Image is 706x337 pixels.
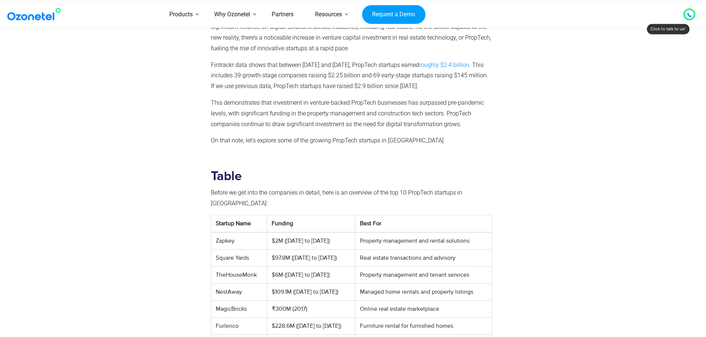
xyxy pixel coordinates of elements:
a: Partners [261,1,304,28]
span: On that note, let’s explore some of the growing PropTech startups in [GEOGRAPHIC_DATA]. [211,137,445,144]
td: Square Yards [211,250,267,267]
a: Request a Demo [362,5,425,24]
td: $97.8M ([DATE] to [DATE]) [267,250,355,267]
th: Funding [267,215,355,233]
a: Products [159,1,203,28]
td: TheHouseMonk [211,267,267,284]
td: Property management and rental solutions [355,232,492,250]
strong: Table [211,170,242,183]
td: NestAway [211,284,267,301]
span: . This includes 39 growth-stage companies raising $2.25 billion and 69 early-stage startups raisi... [211,61,488,90]
span: Before we get into the companies in detail, here is an overview of the top 10 PropTech startups i... [211,189,462,207]
td: $6M ([DATE] to [DATE]) [267,267,355,284]
a: Why Ozonetel [203,1,261,28]
td: Furlenco [211,318,267,335]
td: Furniture rental for furnished homes [355,318,492,335]
td: Managed home rentals and property listings [355,284,492,301]
span: , and account for 13% of the country’s GDP by 2025. This surge is propelled by the widespread ado... [211,2,491,52]
a: roughly $2.4 billion [419,61,469,68]
td: $109.1M ([DATE] to [DATE]) [267,284,355,301]
td: Zapkey [211,232,267,250]
a: Resources [304,1,353,28]
td: MagicBricks [211,301,267,318]
td: Online real estate marketplace [355,301,492,318]
td: $228.6M ([DATE] to [DATE]) [267,318,355,335]
td: $2M ([DATE] to [DATE]) [267,232,355,250]
td: ₹300M (2017) [267,301,355,318]
th: Best For [355,215,492,233]
td: Real estate transactions and advisory [355,250,492,267]
th: Startup Name [211,215,267,233]
span: Fintrackr data shows that between [DATE] and [DATE], PropTech startups earned [211,61,419,68]
td: Property management and tenant services [355,267,492,284]
span: This demonstrates that investment in venture-backed PropTech businesses has surpassed pre-pandemi... [211,99,484,128]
